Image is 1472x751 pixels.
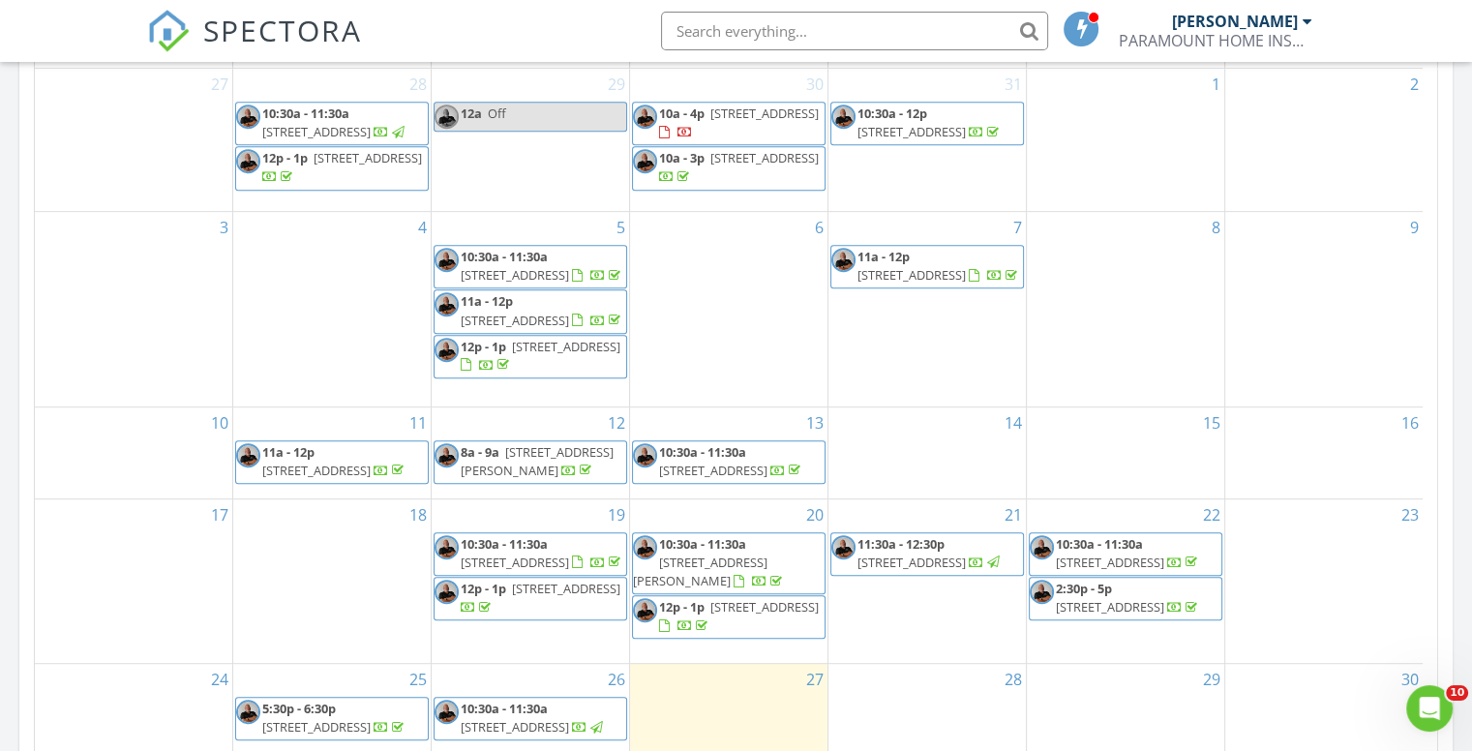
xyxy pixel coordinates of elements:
td: Go to August 7, 2025 [827,212,1026,407]
td: Go to August 6, 2025 [630,212,828,407]
td: Go to August 20, 2025 [630,498,828,663]
a: Go to August 14, 2025 [1001,407,1026,438]
td: Go to August 8, 2025 [1026,212,1224,407]
a: 10:30a - 12p [STREET_ADDRESS] [857,105,1003,140]
a: 10:30a - 11:30a [STREET_ADDRESS] [461,248,624,284]
a: 5:30p - 6:30p [STREET_ADDRESS] [235,697,429,740]
td: Go to August 15, 2025 [1026,406,1224,498]
a: 10:30a - 11:30a [STREET_ADDRESS] [1029,532,1222,576]
td: Go to July 29, 2025 [432,69,630,212]
a: Go to August 15, 2025 [1199,407,1224,438]
td: Go to August 22, 2025 [1026,498,1224,663]
a: Go to July 27, 2025 [207,69,232,100]
td: Go to August 1, 2025 [1026,69,1224,212]
a: 10:30a - 11:30a [STREET_ADDRESS] [235,102,429,145]
span: 11:30a - 12:30p [857,535,945,553]
span: 10 [1446,685,1468,701]
td: Go to July 30, 2025 [630,69,828,212]
a: Go to August 8, 2025 [1208,212,1224,243]
img: The Best Home Inspection Software - Spectora [147,10,190,52]
span: [STREET_ADDRESS] [710,149,819,166]
span: [STREET_ADDRESS] [710,598,819,616]
a: Go to August 10, 2025 [207,407,232,438]
span: 10:30a - 11:30a [461,700,548,717]
img: headshot.jpg [435,443,459,467]
a: 11a - 12p [STREET_ADDRESS] [235,440,429,484]
span: 10a - 4p [659,105,705,122]
span: [STREET_ADDRESS] [1056,598,1164,616]
img: headshot.jpg [236,105,260,129]
span: [STREET_ADDRESS][PERSON_NAME] [633,554,767,589]
a: Go to August 5, 2025 [613,212,629,243]
a: Go to July 29, 2025 [604,69,629,100]
iframe: Intercom live chat [1406,685,1453,732]
span: 10:30a - 11:30a [461,535,548,553]
img: headshot.jpg [435,292,459,316]
a: 10:30a - 11:30a [STREET_ADDRESS] [659,443,804,479]
a: 10:30a - 11:30a [STREET_ADDRESS] [461,700,606,736]
a: 10:30a - 12p [STREET_ADDRESS] [830,102,1024,145]
img: headshot.jpg [633,598,657,622]
span: 10:30a - 12p [857,105,927,122]
span: 11a - 12p [857,248,910,265]
td: Go to August 21, 2025 [827,498,1026,663]
td: Go to August 2, 2025 [1224,69,1423,212]
a: 10:30a - 11:30a [STREET_ADDRESS] [1056,535,1201,571]
span: [STREET_ADDRESS] [262,718,371,736]
a: 10:30a - 11:30a [STREET_ADDRESS][PERSON_NAME] [633,535,786,589]
a: Go to August 26, 2025 [604,664,629,695]
td: Go to August 3, 2025 [35,212,233,407]
img: headshot.jpg [435,105,459,129]
a: Go to August 7, 2025 [1009,212,1026,243]
span: [STREET_ADDRESS] [710,105,819,122]
a: 10:30a - 11:30a [STREET_ADDRESS] [434,697,627,740]
span: [STREET_ADDRESS] [512,580,620,597]
a: 5:30p - 6:30p [STREET_ADDRESS] [262,700,407,736]
a: Go to July 31, 2025 [1001,69,1026,100]
a: Go to August 23, 2025 [1397,499,1423,530]
span: [STREET_ADDRESS] [314,149,422,166]
a: Go to August 2, 2025 [1406,69,1423,100]
a: 12p - 1p [STREET_ADDRESS] [659,598,819,634]
a: Go to August 19, 2025 [604,499,629,530]
img: headshot.jpg [831,535,856,559]
span: [STREET_ADDRESS] [857,266,966,284]
span: 5:30p - 6:30p [262,700,336,717]
span: [STREET_ADDRESS] [1056,554,1164,571]
a: Go to August 17, 2025 [207,499,232,530]
img: headshot.jpg [236,700,260,724]
span: [STREET_ADDRESS] [659,462,767,479]
a: SPECTORA [147,26,362,67]
span: 12p - 1p [461,580,506,597]
span: 10:30a - 11:30a [659,535,746,553]
img: headshot.jpg [1030,580,1054,604]
td: Go to August 19, 2025 [432,498,630,663]
td: Go to August 14, 2025 [827,406,1026,498]
img: headshot.jpg [633,535,657,559]
a: 12p - 1p [STREET_ADDRESS] [461,580,620,616]
img: headshot.jpg [435,535,459,559]
a: Go to August 30, 2025 [1397,664,1423,695]
span: [STREET_ADDRESS] [262,462,371,479]
a: 10a - 4p [STREET_ADDRESS] [632,102,826,145]
span: [STREET_ADDRESS] [512,338,620,355]
a: 11a - 12p [STREET_ADDRESS] [830,245,1024,288]
span: 10a - 3p [659,149,705,166]
a: Go to August 3, 2025 [216,212,232,243]
a: Go to August 29, 2025 [1199,664,1224,695]
a: Go to July 28, 2025 [406,69,431,100]
a: Go to August 9, 2025 [1406,212,1423,243]
img: headshot.jpg [831,105,856,129]
span: 10:30a - 11:30a [1056,535,1143,553]
img: headshot.jpg [831,248,856,272]
td: Go to August 5, 2025 [432,212,630,407]
img: headshot.jpg [633,149,657,173]
span: [STREET_ADDRESS] [262,123,371,140]
a: Go to August 1, 2025 [1208,69,1224,100]
a: Go to August 6, 2025 [811,212,827,243]
a: Go to August 13, 2025 [802,407,827,438]
td: Go to August 10, 2025 [35,406,233,498]
div: [PERSON_NAME] [1172,12,1298,31]
a: 12p - 1p [STREET_ADDRESS] [262,149,422,185]
span: 12a [461,105,482,122]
